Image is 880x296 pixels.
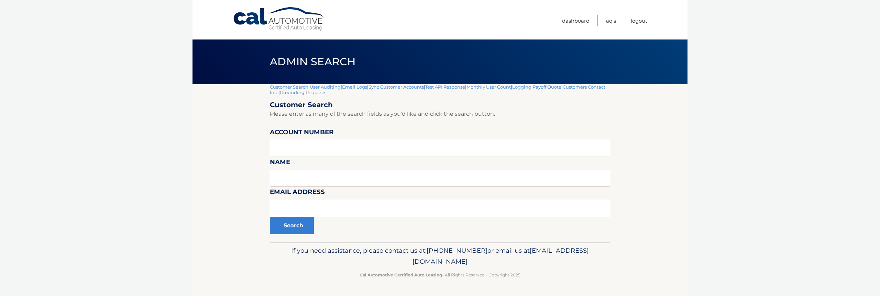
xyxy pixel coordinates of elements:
label: Name [270,157,290,170]
p: - All Rights Reserved - Copyright 2025 [274,271,606,278]
p: If you need assistance, please contact us at: or email us at [274,245,606,267]
label: Account Number [270,127,334,140]
span: Admin Search [270,55,355,68]
a: User Auditing [310,84,341,90]
a: Test API Response [425,84,465,90]
a: Logging Payoff Quote [512,84,561,90]
a: Monthly User Count [466,84,511,90]
a: FAQ's [604,15,616,26]
label: Email Address [270,187,325,200]
a: Logout [631,15,647,26]
a: Grounding Requests [280,90,326,95]
a: Email Logs [342,84,367,90]
a: Sync Customer Accounts [368,84,424,90]
strong: Cal Automotive Certified Auto Leasing [360,272,442,277]
a: Customer Search [270,84,308,90]
a: Customers Contact Info [270,84,605,95]
span: [PHONE_NUMBER] [427,247,487,254]
a: Dashboard [562,15,590,26]
h2: Customer Search [270,101,610,109]
a: Cal Automotive [233,7,326,31]
div: | | | | | | | | [270,84,610,242]
p: Please enter as many of the search fields as you'd like and click the search button. [270,109,610,119]
button: Search [270,217,314,234]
